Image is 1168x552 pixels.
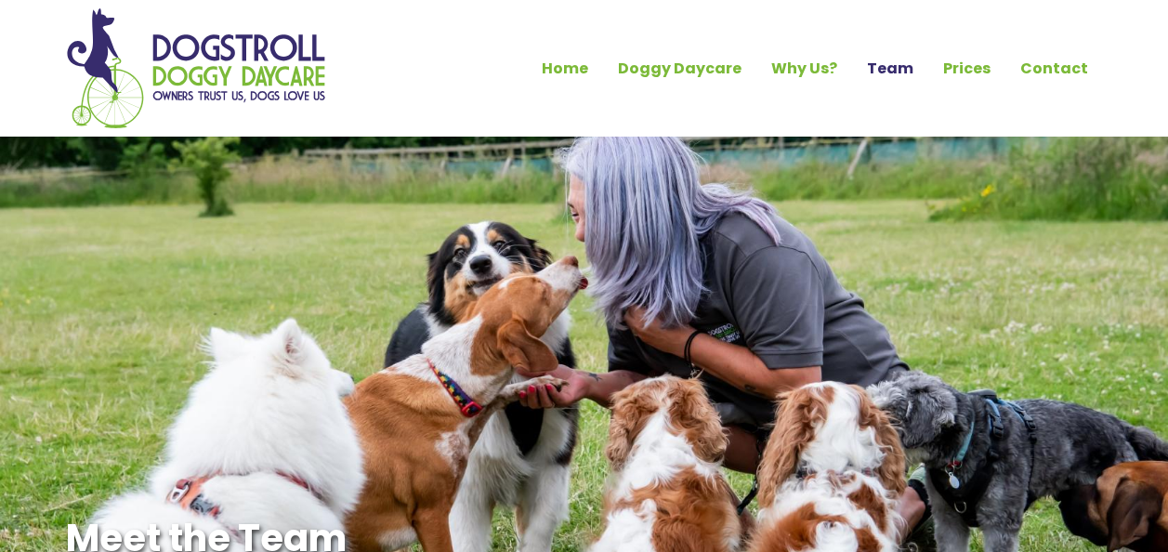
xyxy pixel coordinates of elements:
[852,53,928,85] a: Team
[527,53,603,85] a: Home
[756,53,852,85] a: Why Us?
[928,53,1005,85] a: Prices
[603,53,756,85] a: Doggy Daycare
[1005,53,1103,85] a: Contact
[66,7,326,129] img: Home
